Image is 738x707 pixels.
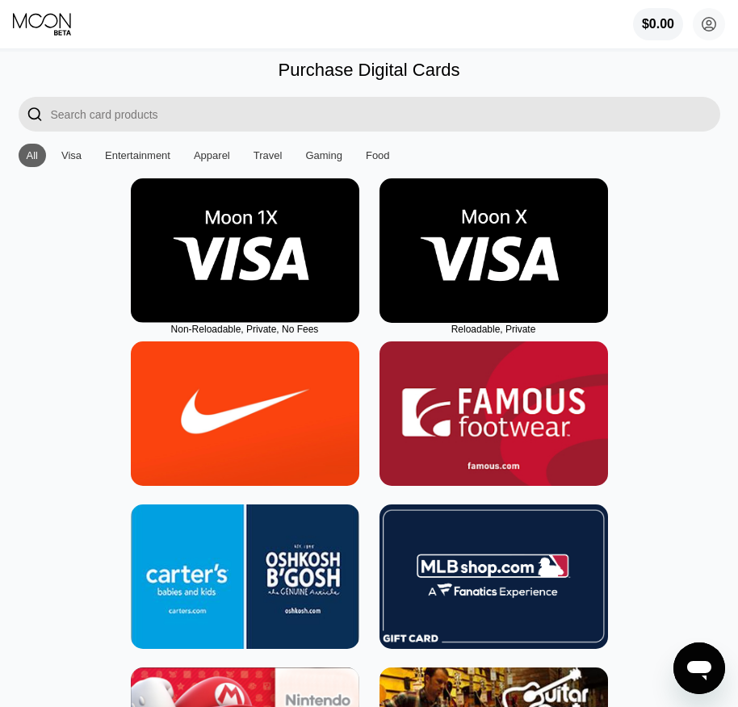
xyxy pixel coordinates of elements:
div: Visa [53,144,90,167]
div: Apparel [194,149,230,161]
div: Non-Reloadable, Private, No Fees [131,324,359,335]
div: Entertainment [105,149,170,161]
input: Search card products [51,97,720,132]
div: Visa [61,149,82,161]
div: Apparel [186,144,238,167]
div: Travel [254,149,283,161]
iframe: Button to launch messaging window [673,642,725,694]
div: Food [358,144,398,167]
div: $0.00 [642,17,674,31]
div: Travel [245,144,291,167]
div: Entertainment [97,144,178,167]
div: Gaming [305,149,342,161]
div: Reloadable, Private [379,324,608,335]
div: Gaming [297,144,350,167]
div: Food [366,149,390,161]
div: All [19,144,46,167]
div:  [19,97,51,132]
div: Purchase Digital Cards [279,60,460,81]
div:  [27,105,43,123]
div: All [27,149,38,161]
div: $0.00 [633,8,683,40]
